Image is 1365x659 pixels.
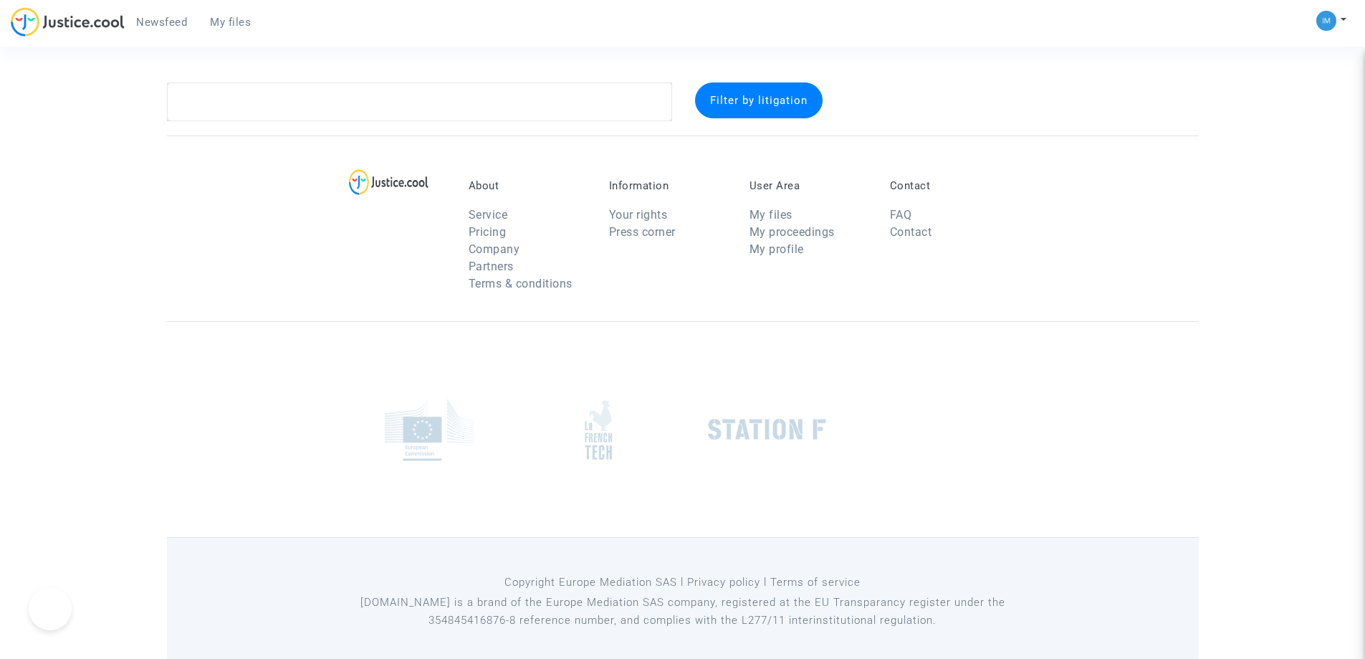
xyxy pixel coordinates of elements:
img: jc-logo.svg [11,7,125,37]
iframe: Help Scout Beacon - Open [29,587,72,630]
img: french_tech.png [585,399,612,460]
a: Partners [469,260,514,273]
a: Your rights [609,208,668,222]
p: Copyright Europe Mediation SAS l Privacy policy l Terms of service [356,574,1009,592]
a: Pricing [469,225,507,239]
a: Press corner [609,225,676,239]
a: Company [469,242,520,256]
a: My proceedings [749,225,835,239]
p: About [469,179,588,192]
img: a105443982b9e25553e3eed4c9f672e7 [1316,11,1336,31]
a: Contact [890,225,932,239]
p: User Area [749,179,868,192]
img: logo-lg.svg [349,169,428,195]
a: My files [198,11,262,33]
span: Newsfeed [136,16,187,29]
a: My profile [749,242,804,256]
img: europe_commision.png [385,399,474,461]
span: Filter by litigation [710,94,808,107]
p: Information [609,179,728,192]
a: FAQ [890,208,912,222]
p: [DOMAIN_NAME] is a brand of the Europe Mediation SAS company, registered at the EU Transparancy r... [356,594,1009,630]
a: My files [749,208,792,222]
a: Service [469,208,508,222]
span: My files [210,16,251,29]
a: Newsfeed [125,11,198,33]
a: Terms & conditions [469,277,573,290]
p: Contact [890,179,1009,192]
img: stationf.png [708,419,826,440]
